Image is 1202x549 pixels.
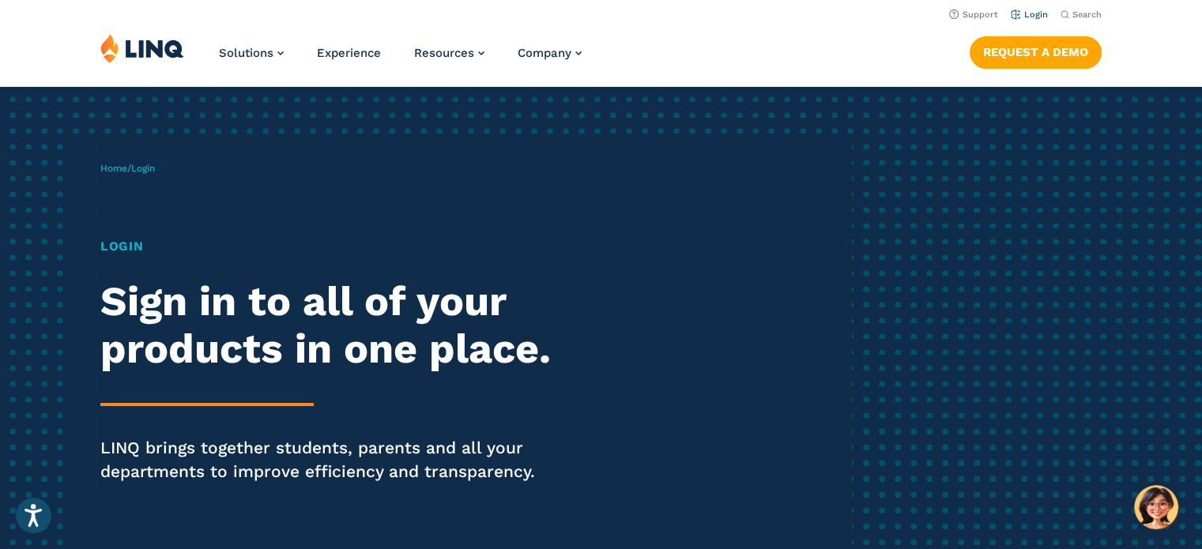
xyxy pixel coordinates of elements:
[414,46,484,60] a: Resources
[1134,485,1178,529] button: Hello, have a question? Let’s chat.
[131,163,155,174] span: Login
[970,36,1102,68] a: Request a Demo
[1072,9,1102,20] span: Search
[100,163,155,174] span: /
[100,436,563,483] p: LINQ brings together students, parents and all your departments to improve efficiency and transpa...
[100,33,184,63] img: LINQ | K‑12 Software
[219,46,273,60] span: Solutions
[414,46,474,60] span: Resources
[1011,9,1048,20] a: Login
[970,33,1102,68] nav: Button Navigation
[100,163,127,174] a: Home
[219,46,284,60] a: Solutions
[219,33,582,85] nav: Primary Navigation
[518,46,582,60] a: Company
[1061,9,1102,21] button: Open Search Bar
[100,278,563,373] h2: Sign in to all of your products in one place.
[317,46,381,60] a: Experience
[949,9,998,20] a: Support
[100,237,563,256] h1: Login
[518,46,571,60] span: Company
